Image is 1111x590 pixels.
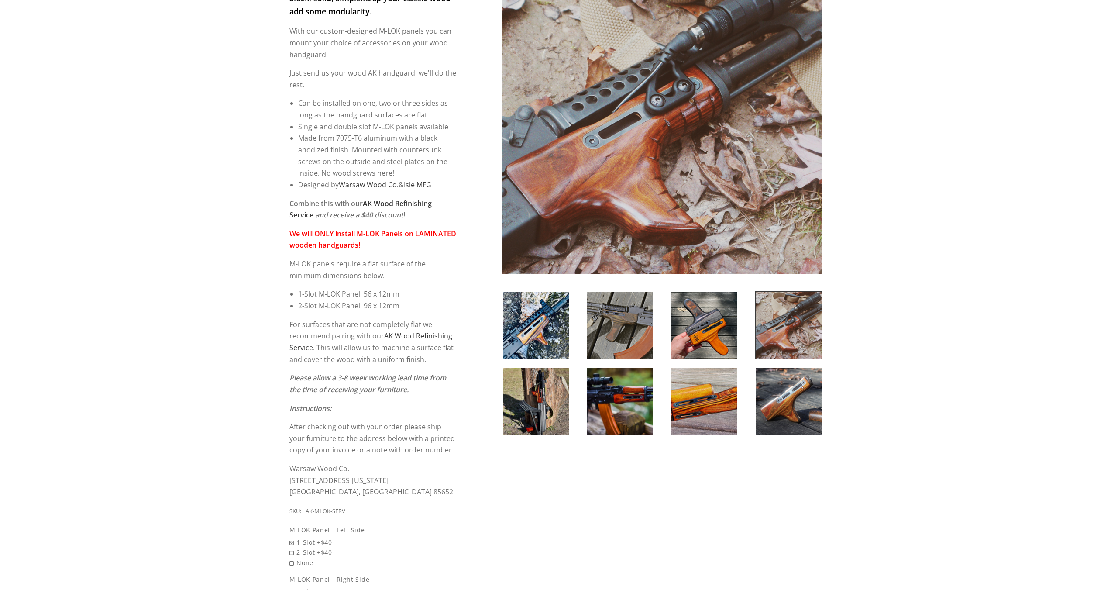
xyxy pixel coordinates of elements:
span: Warsaw Wood Co. [289,464,349,473]
em: and receive a $40 discount [315,210,403,220]
li: Single and double slot M-LOK panels available [298,121,457,133]
em: Please allow a 3-8 week working lead time from the time of receiving your furniture. [289,373,446,394]
img: AK Wood M-LOK Install Service [503,292,569,359]
img: AK Wood M-LOK Install Service [587,292,653,359]
a: Warsaw Wood Co. [339,180,399,190]
img: AK Wood M-LOK Install Service [756,292,822,359]
div: SKU: [289,507,301,516]
em: Instructions: [289,404,331,413]
div: AK-MLOK-SERV [306,507,345,516]
li: Can be installed on one, two or three sides as long as the handguard surfaces are flat [298,97,457,121]
img: AK Wood M-LOK Install Service [503,368,569,435]
p: For surfaces that are not completely flat we recommend pairing with our . This will allow us to m... [289,319,457,366]
span: [GEOGRAPHIC_DATA], [GEOGRAPHIC_DATA] 85652 [289,487,453,497]
img: AK Wood M-LOK Install Service [587,368,653,435]
span: [STREET_ADDRESS][US_STATE] [289,476,389,485]
p: Just send us your wood AK handguard, we'll do the rest. [289,67,457,90]
li: 1-Slot M-LOK Panel: 56 x 12mm [298,288,457,300]
div: M-LOK Panel - Right Side [289,574,457,584]
strong: Combine this with our ! [289,199,432,220]
p: M-LOK panels require a flat surface of the minimum dimensions below. [289,258,457,281]
li: Designed by & [298,179,457,191]
img: AK Wood M-LOK Install Service [756,368,822,435]
img: AK Wood M-LOK Install Service [671,292,737,359]
p: With our custom-designed M-LOK panels you can mount your choice of accessories on your wood handg... [289,25,457,60]
span: 2-Slot +$40 [289,547,457,557]
li: Made from 7075-T6 aluminum with a black anodized finish. Mounted with countersunk screws on the o... [298,132,457,179]
img: AK Wood M-LOK Install Service [671,368,737,435]
span: None [289,558,457,568]
span: 1-Slot +$40 [289,537,457,547]
a: Isle MFG [404,180,431,190]
a: AK Wood Refinishing Service [289,331,452,352]
li: 2-Slot M-LOK Panel: 96 x 12mm [298,300,457,312]
div: M-LOK Panel - Left Side [289,525,457,535]
p: After checking out with your order please ship your furniture to the address below with a printed... [289,421,457,456]
strong: We will ONLY install M-LOK Panels on LAMINATED wooden handguards! [289,229,456,250]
